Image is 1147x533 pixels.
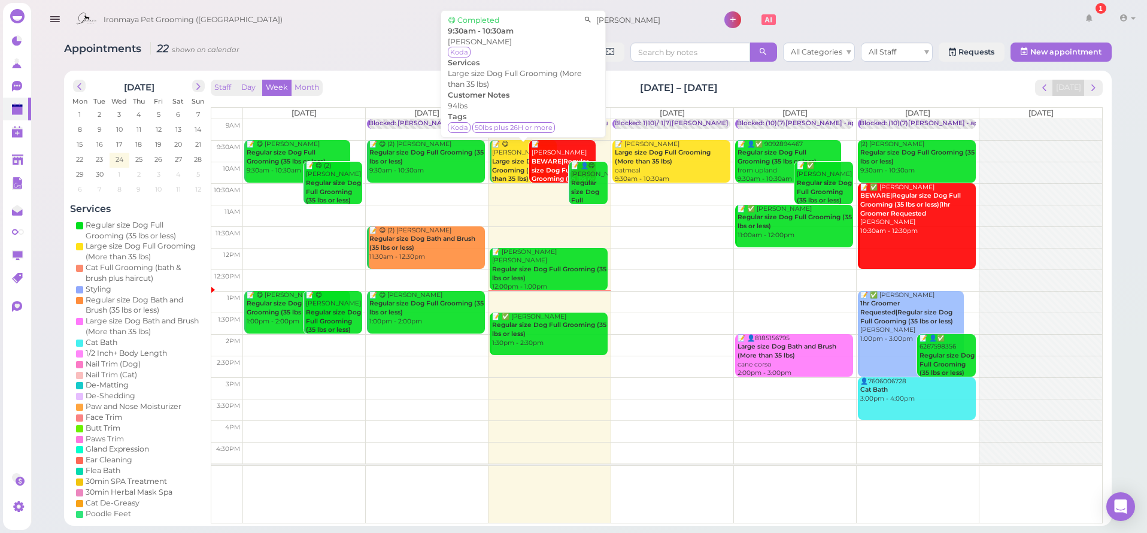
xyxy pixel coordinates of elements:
[193,124,202,135] span: 14
[86,359,141,370] div: Nail Trim (Dog)
[70,203,208,214] h4: Services
[939,43,1005,62] a: Requests
[737,119,889,128] div: Blocked: (10)(7)[PERSON_NAME] • appointment
[104,3,283,37] span: Ironmaya Pet Grooming ([GEOGRAPHIC_DATA])
[156,169,162,180] span: 3
[86,498,139,508] div: Cat De-Greasy
[86,390,135,401] div: De-Shedding
[194,184,202,195] span: 12
[116,109,122,120] span: 3
[224,208,240,216] span: 11am
[154,97,163,105] span: Fri
[262,80,292,96] button: Week
[860,386,888,393] b: Cat Bath
[592,10,708,29] input: Search customer
[782,108,808,117] span: [DATE]
[214,272,240,280] span: 12:30pm
[86,476,167,487] div: 30min SPA Treatment
[96,124,103,135] span: 9
[77,109,82,120] span: 1
[115,139,123,150] span: 17
[86,434,124,444] div: Paws Trim
[86,444,149,455] div: Gland Expression
[369,149,484,165] b: Regular size Dog Full Grooming (35 lbs or less)
[448,101,599,111] div: 94lbs
[1084,80,1103,96] button: next
[860,377,976,404] div: 👤7606006728 3:00pm - 4:00pm
[214,186,240,194] span: 10:30am
[369,140,485,175] div: 📝 😋 (2) [PERSON_NAME] 9:30am - 10:30am
[860,291,964,344] div: 📝 ✅ [PERSON_NAME] [PERSON_NAME] 1:00pm - 3:00pm
[226,337,240,345] span: 2pm
[154,184,163,195] span: 10
[614,119,775,128] div: Blocked: 1(10)/ 1(7)[PERSON_NAME] • appointment
[75,154,84,165] span: 22
[737,334,853,378] div: 📝 👤8185156795 cane corso 2:00pm - 3:00pm
[115,124,124,135] span: 10
[1011,43,1112,62] button: New appointment
[369,291,485,326] div: 📝 😋 [PERSON_NAME] 1:00pm - 2:00pm
[791,47,842,56] span: All Categories
[75,139,84,150] span: 15
[225,423,240,431] span: 4pm
[571,162,608,259] div: 📝 👤😋 [PERSON_NAME] yorkie 10:00am - 11:00am
[154,139,163,150] span: 19
[860,183,976,236] div: 📝 ✅ [PERSON_NAME] [PERSON_NAME] 10:30am - 12:30pm
[72,97,87,105] span: Mon
[156,109,162,120] span: 5
[491,313,608,348] div: 📝 ✅ [PERSON_NAME] 1:30pm - 2:30pm
[86,348,167,359] div: 1/2 Inch+ Body Length
[86,241,202,262] div: Large size Dog Full Grooming (More than 35 lbs)
[217,359,240,367] span: 2:30pm
[86,380,129,390] div: De-Matting
[111,97,127,105] span: Wed
[571,179,603,231] b: Regular size Dog Full Grooming (35 lbs or less)
[86,412,122,423] div: Face Trim
[86,284,111,295] div: Styling
[227,294,240,302] span: 1pm
[1096,3,1106,14] div: 1
[738,343,836,359] b: Large size Dog Bath and Brush (More than 35 lbs)
[86,370,137,380] div: Nail Trim (Cat)
[223,165,240,172] span: 10am
[86,487,172,498] div: 30min Herbal Mask Spa
[919,334,976,396] div: 📝 👤✅ 6267598356 Yelper 2:00pm - 3:00pm
[491,248,608,292] div: 📝 [PERSON_NAME] [PERSON_NAME] 12:00pm - 1:00pm
[738,213,852,230] b: Regular size Dog Full Grooming (35 lbs or less)
[306,179,361,204] b: Regular size Dog Full Grooming (35 lbs or less)
[135,124,142,135] span: 11
[738,149,817,165] b: Regular size Dog Full Grooming (35 lbs or less)
[448,47,471,57] span: Koda
[1035,80,1054,96] button: prev
[172,46,239,54] small: shown on calendar
[95,154,104,165] span: 23
[77,184,83,195] span: 6
[86,262,202,284] div: Cat Full Grooming (bath & brush plus haircut)
[1030,47,1102,56] span: New appointment
[86,455,132,465] div: Ear Cleaning
[737,140,841,184] div: 📝 👤✅ 9092894467 from upland 9:30am - 10:30am
[234,80,263,96] button: Day
[306,308,361,334] b: Regular size Dog Full Grooming (35 lbs or less)
[150,42,239,54] i: 22
[124,80,154,93] h2: [DATE]
[133,97,145,105] span: Thu
[920,352,975,377] b: Regular size Dog Full Grooming (35 lbs or less)
[96,184,102,195] span: 7
[1106,492,1135,521] div: Open Intercom Messenger
[860,119,1012,128] div: Blocked: (10)(7)[PERSON_NAME] • appointment
[86,465,120,476] div: Flea Bath
[175,184,182,195] span: 11
[211,80,235,96] button: Staff
[64,42,144,54] span: Appointments
[174,124,183,135] span: 13
[246,140,350,175] div: 📝 😋 [PERSON_NAME] 9:30am - 10:30am
[86,508,131,519] div: Poodle Feet
[134,154,144,165] span: 25
[369,226,485,262] div: 📝 😋 (2) [PERSON_NAME] 11:30am - 12:30pm
[492,321,606,338] b: Regular size Dog Full Grooming (35 lbs or less)
[369,235,475,252] b: Regular size Dog Bath and Brush (35 lbs or less)
[86,337,117,348] div: Cat Bath
[77,124,83,135] span: 8
[95,169,105,180] span: 30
